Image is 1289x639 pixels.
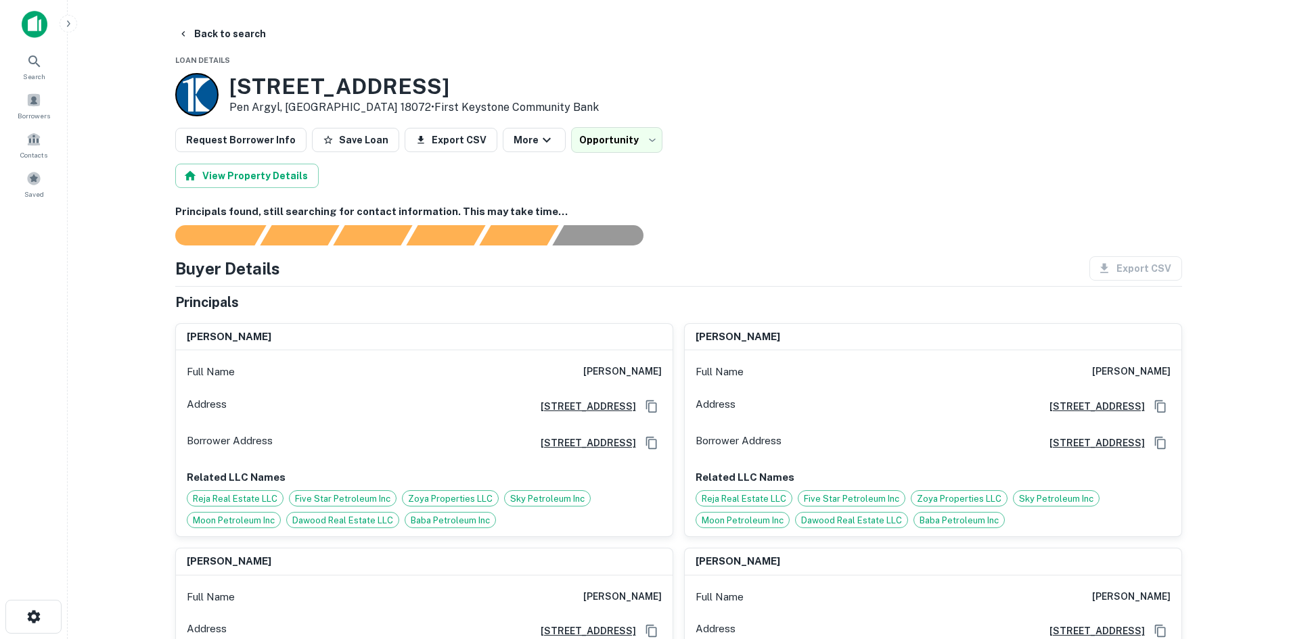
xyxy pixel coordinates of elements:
[1092,364,1171,380] h6: [PERSON_NAME]
[505,492,590,506] span: Sky Petroleum Inc
[530,399,636,414] a: [STREET_ADDRESS]
[553,225,660,245] div: AI fulfillment process complete.
[187,396,227,417] p: Address
[312,128,399,152] button: Save Loan
[1014,492,1099,506] span: Sky Petroleum Inc
[696,492,792,506] span: Reja Real Estate LLC
[696,329,780,345] h6: [PERSON_NAME]
[18,110,50,121] span: Borrowers
[696,433,782,453] p: Borrower Address
[530,623,636,638] a: [STREET_ADDRESS]
[23,71,45,82] span: Search
[406,225,485,245] div: Principals found, AI now looking for contact information...
[175,256,280,281] h4: Buyer Details
[187,329,271,345] h6: [PERSON_NAME]
[479,225,558,245] div: Principals found, still searching for contact information. This may take time...
[434,101,599,114] a: First Keystone Community Bank
[229,99,599,116] p: Pen Argyl, [GEOGRAPHIC_DATA] 18072 •
[187,554,271,569] h6: [PERSON_NAME]
[696,589,744,605] p: Full Name
[696,469,1171,486] p: Related LLC Names
[696,554,780,569] h6: [PERSON_NAME]
[187,433,273,453] p: Borrower Address
[4,166,64,202] a: Saved
[914,514,1004,527] span: Baba Petroleum Inc
[583,589,662,605] h6: [PERSON_NAME]
[1150,396,1171,417] button: Copy Address
[20,149,47,160] span: Contacts
[1092,589,1171,605] h6: [PERSON_NAME]
[175,204,1182,220] h6: Principals found, still searching for contact information. This may take time...
[290,492,396,506] span: Five Star Petroleum Inc
[1221,531,1289,596] iframe: Chat Widget
[696,396,736,417] p: Address
[333,225,412,245] div: Documents found, AI parsing details...
[1150,433,1171,453] button: Copy Address
[173,22,271,46] button: Back to search
[405,514,495,527] span: Baba Petroleum Inc
[24,189,44,199] span: Saved
[22,11,47,38] img: capitalize-icon.png
[798,492,905,506] span: Five Star Petroleum Inc
[530,435,636,450] a: [STREET_ADDRESS]
[4,126,64,163] a: Contacts
[4,87,64,124] a: Borrowers
[503,128,566,152] button: More
[696,514,789,527] span: Moon Petroleum Inc
[1039,399,1145,414] a: [STREET_ADDRESS]
[696,364,744,380] p: Full Name
[287,514,399,527] span: Dawood Real Estate LLC
[583,364,662,380] h6: [PERSON_NAME]
[175,128,307,152] button: Request Borrower Info
[1039,435,1145,450] a: [STREET_ADDRESS]
[187,589,235,605] p: Full Name
[641,396,662,417] button: Copy Address
[187,492,283,506] span: Reja Real Estate LLC
[175,164,319,188] button: View Property Details
[571,127,662,153] div: Opportunity
[796,514,907,527] span: Dawood Real Estate LLC
[159,225,261,245] div: Sending borrower request to AI...
[405,128,497,152] button: Export CSV
[260,225,339,245] div: Your request is received and processing...
[187,364,235,380] p: Full Name
[187,514,280,527] span: Moon Petroleum Inc
[187,469,662,486] p: Related LLC Names
[403,492,498,506] span: Zoya Properties LLC
[4,48,64,85] a: Search
[1039,623,1145,638] a: [STREET_ADDRESS]
[911,492,1007,506] span: Zoya Properties LLC
[229,74,599,99] h3: [STREET_ADDRESS]
[175,56,230,64] span: Loan Details
[175,292,239,312] h5: Principals
[641,433,662,453] button: Copy Address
